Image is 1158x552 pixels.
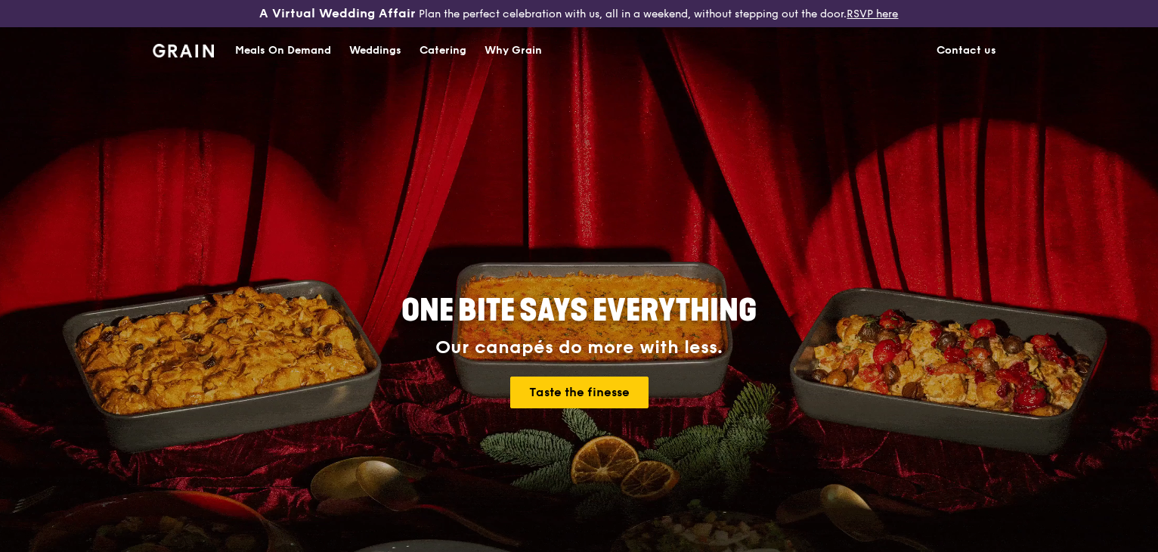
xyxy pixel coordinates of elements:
h3: A Virtual Wedding Affair [259,6,416,21]
div: Catering [420,28,466,73]
a: RSVP here [847,8,898,20]
a: Weddings [340,28,410,73]
div: Meals On Demand [235,28,331,73]
span: ONE BITE SAYS EVERYTHING [401,293,757,329]
a: Contact us [927,28,1005,73]
div: Weddings [349,28,401,73]
div: Our canapés do more with less. [307,337,851,358]
a: Catering [410,28,475,73]
img: Grain [153,44,214,57]
a: Why Grain [475,28,551,73]
div: Why Grain [485,28,542,73]
a: Taste the finesse [510,377,649,408]
div: Plan the perfect celebration with us, all in a weekend, without stepping out the door. [193,6,964,21]
a: GrainGrain [153,26,214,72]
